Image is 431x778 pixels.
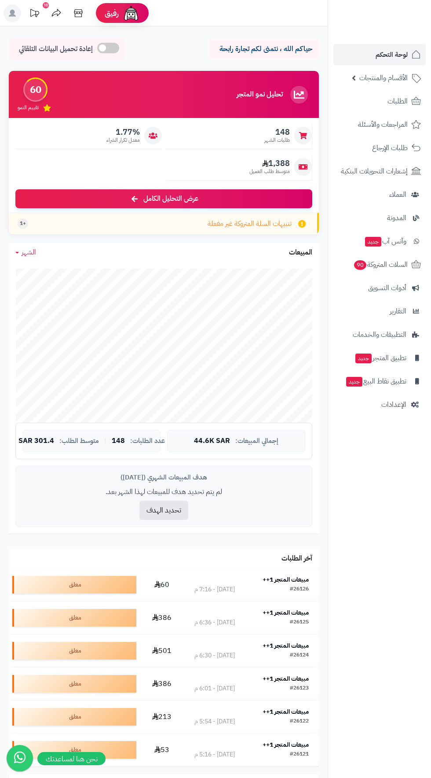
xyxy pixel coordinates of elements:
span: العملاء [389,188,406,201]
span: تطبيق نقاط البيع [345,375,406,387]
span: إشعارات التحويلات البنكية [341,165,408,177]
div: [DATE] - 5:54 م [194,717,235,726]
span: الشهر [22,247,36,258]
span: المراجعات والأسئلة [358,118,408,131]
strong: مبيعات المتجر 1++ [263,674,309,683]
div: معلق [12,609,136,627]
a: تطبيق المتجرجديد [333,347,426,369]
span: 90 [354,260,366,270]
strong: مبيعات المتجر 1++ [263,575,309,584]
span: 1,388 [249,159,290,168]
a: التقارير [333,301,426,322]
strong: مبيعات المتجر 1++ [263,608,309,617]
span: الطلبات [387,95,408,107]
a: وآتس آبجديد [333,231,426,252]
strong: مبيعات المتجر 1++ [263,740,309,749]
td: 386 [140,601,184,634]
a: لوحة التحكم [333,44,426,65]
strong: مبيعات المتجر 1++ [263,641,309,650]
a: الشهر [15,247,36,258]
span: تنبيهات السلة المتروكة غير مفعلة [208,219,292,229]
a: طلبات الإرجاع [333,137,426,159]
h3: آخر الطلبات [281,555,312,563]
div: #26123 [290,684,309,693]
span: طلبات الإرجاع [372,142,408,154]
span: إجمالي المبيعات: [235,437,278,445]
a: التطبيقات والخدمات [333,324,426,345]
td: 60 [140,568,184,601]
a: الطلبات [333,91,426,112]
span: جديد [365,237,381,247]
h3: تحليل نمو المتجر [237,91,283,99]
span: لوحة التحكم [376,48,408,61]
span: 44.6K SAR [194,437,230,445]
span: معدل تكرار الشراء [106,136,140,144]
a: السلات المتروكة90 [333,254,426,275]
span: التقارير [390,305,406,317]
span: 1.77% [106,127,140,137]
td: 213 [140,701,184,733]
div: #26121 [290,750,309,759]
span: أدوات التسويق [368,282,406,294]
div: هدف المبيعات الشهري ([DATE]) [22,473,305,482]
td: 53 [140,734,184,766]
span: جديد [355,354,372,363]
div: 10 [43,2,49,8]
div: #26124 [290,651,309,660]
a: المراجعات والأسئلة [333,114,426,135]
div: معلق [12,642,136,660]
div: #26125 [290,618,309,627]
p: حياكم الله ، نتمنى لكم تجارة رابحة [215,44,312,54]
div: معلق [12,741,136,759]
span: رفيق [105,8,119,18]
span: تقييم النمو [18,104,39,111]
span: 148 [112,437,125,445]
span: متوسط طلب العميل [249,168,290,175]
span: وآتس آب [364,235,406,247]
td: 386 [140,667,184,700]
div: معلق [12,576,136,594]
div: [DATE] - 6:01 م [194,684,235,693]
a: عرض التحليل الكامل [15,189,312,208]
div: [DATE] - 6:36 م [194,618,235,627]
span: | [104,438,106,444]
a: إشعارات التحويلات البنكية [333,161,426,182]
div: #26126 [290,585,309,594]
span: إعادة تحميل البيانات التلقائي [19,44,93,54]
a: تحديثات المنصة [23,4,45,24]
span: متوسط الطلب: [59,437,99,445]
button: تحديد الهدف [139,501,188,520]
td: 501 [140,634,184,667]
span: جديد [346,377,362,387]
span: الإعدادات [381,398,406,411]
span: طلبات الشهر [264,136,290,144]
span: +1 [20,220,26,227]
div: معلق [12,708,136,726]
span: عدد الطلبات: [130,437,165,445]
a: المدونة [333,207,426,229]
a: العملاء [333,184,426,205]
span: عرض التحليل الكامل [143,194,198,204]
p: لم يتم تحديد هدف للمبيعات لهذا الشهر بعد. [22,487,305,497]
span: المدونة [387,212,406,224]
span: الأقسام والمنتجات [359,72,408,84]
a: تطبيق نقاط البيعجديد [333,371,426,392]
div: #26122 [290,717,309,726]
div: [DATE] - 7:16 م [194,585,235,594]
span: التطبيقات والخدمات [353,328,406,341]
img: ai-face.png [122,4,140,22]
div: [DATE] - 6:30 م [194,651,235,660]
a: الإعدادات [333,394,426,415]
span: السلات المتروكة [353,258,408,271]
h3: المبيعات [289,249,312,257]
span: 301.4 SAR [18,437,54,445]
div: معلق [12,675,136,693]
span: تطبيق المتجر [354,352,406,364]
div: [DATE] - 5:16 م [194,750,235,759]
span: 148 [264,127,290,137]
a: أدوات التسويق [333,277,426,299]
strong: مبيعات المتجر 1++ [263,707,309,716]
